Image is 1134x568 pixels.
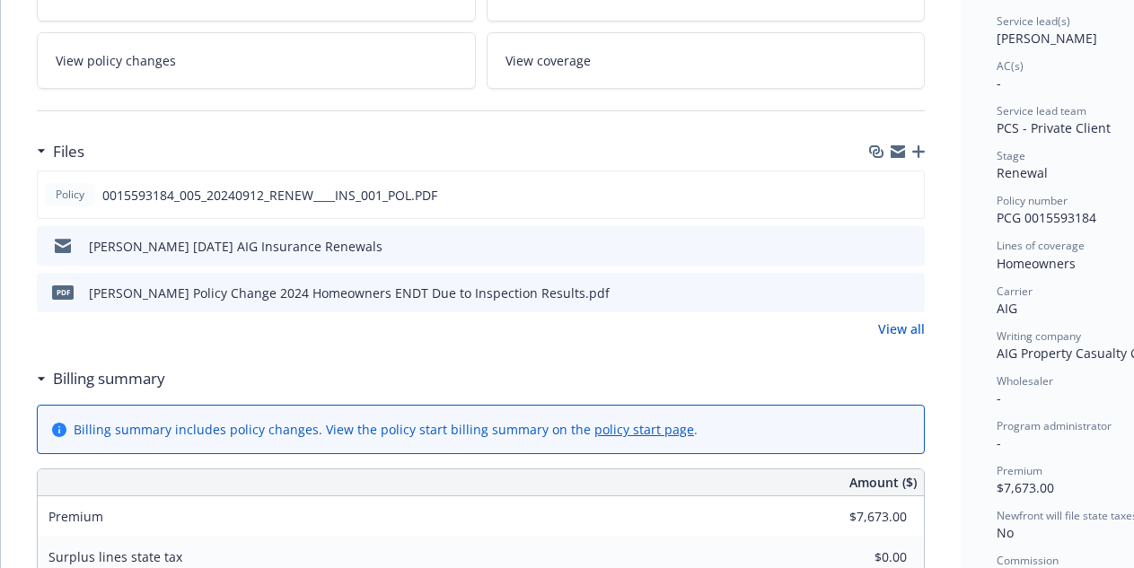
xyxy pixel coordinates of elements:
[997,209,1096,226] span: PCG 0015593184
[48,508,103,525] span: Premium
[997,300,1017,317] span: AIG
[873,284,887,302] button: download file
[801,503,918,530] input: 0.00
[901,237,918,256] button: preview file
[37,367,165,390] div: Billing summary
[873,237,887,256] button: download file
[997,148,1025,163] span: Stage
[997,553,1059,568] span: Commission
[505,51,591,70] span: View coverage
[997,238,1085,253] span: Lines of coverage
[102,186,437,205] span: 0015593184_005_20240912_RENEW____INS_001_POL.PDF
[997,463,1042,478] span: Premium
[89,237,382,256] div: [PERSON_NAME] [DATE] AIG Insurance Renewals
[997,30,1097,47] span: [PERSON_NAME]
[997,389,1001,406] span: -
[997,418,1112,433] span: Program administrator
[901,284,918,302] button: preview file
[997,479,1054,496] span: $7,673.00
[52,187,88,203] span: Policy
[997,328,1081,344] span: Writing company
[997,373,1053,389] span: Wholesaler
[997,434,1001,451] span: -
[997,284,1033,299] span: Carrier
[997,103,1086,118] span: Service lead team
[849,473,917,492] span: Amount ($)
[37,140,84,163] div: Files
[997,58,1024,74] span: AC(s)
[878,319,925,338] a: View all
[52,285,74,299] span: pdf
[53,367,165,390] h3: Billing summary
[89,284,610,302] div: [PERSON_NAME] Policy Change 2024 Homeowners ENDT Due to Inspection Results.pdf
[872,186,886,205] button: download file
[997,13,1070,29] span: Service lead(s)
[997,119,1111,136] span: PCS - Private Client
[997,164,1048,181] span: Renewal
[37,32,476,89] a: View policy changes
[901,186,917,205] button: preview file
[487,32,926,89] a: View coverage
[997,193,1068,208] span: Policy number
[594,421,694,438] a: policy start page
[56,51,176,70] span: View policy changes
[53,140,84,163] h3: Files
[997,74,1001,92] span: -
[48,548,182,565] span: Surplus lines state tax
[74,420,698,439] div: Billing summary includes policy changes. View the policy start billing summary on the .
[997,524,1014,541] span: No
